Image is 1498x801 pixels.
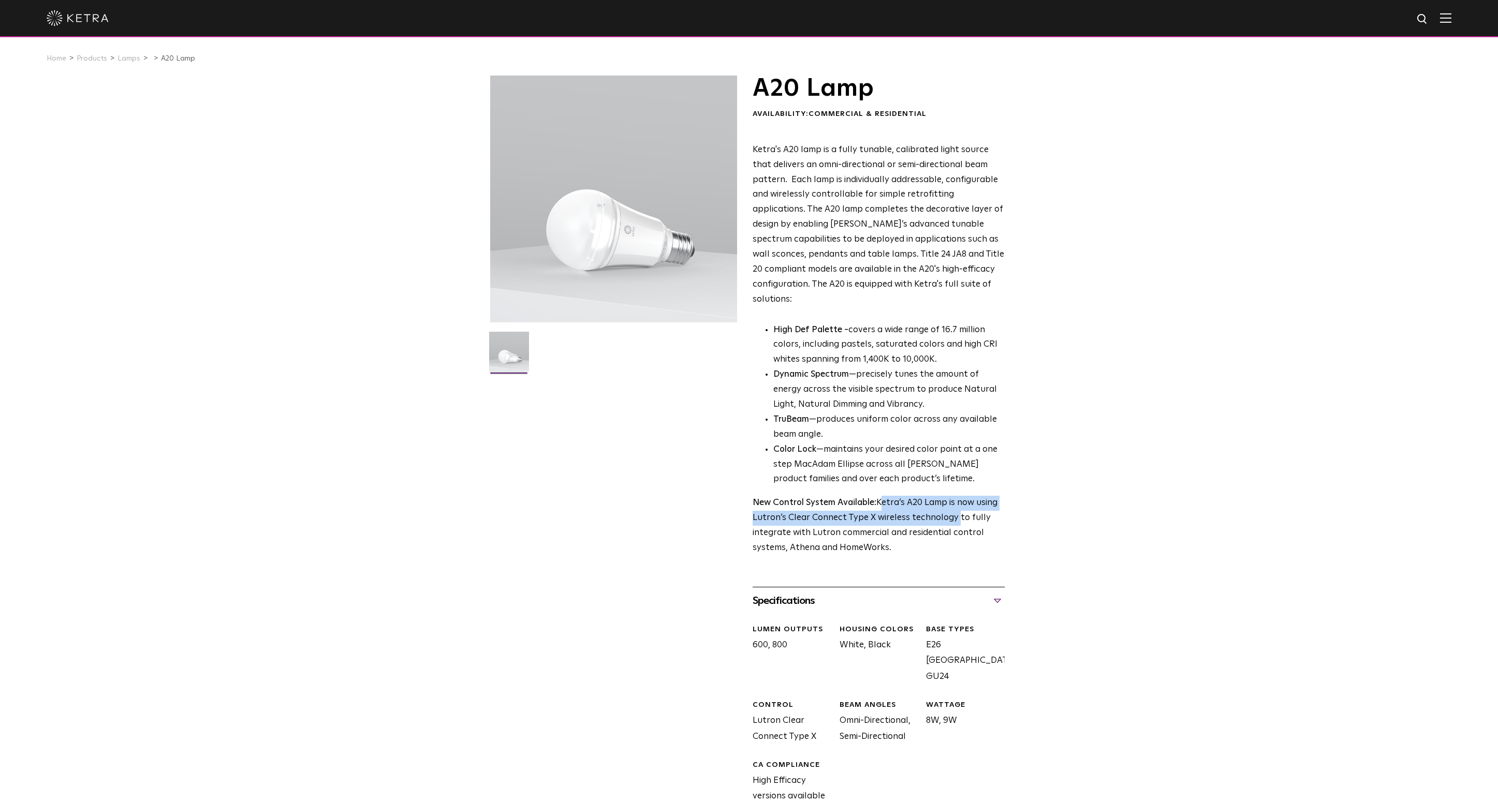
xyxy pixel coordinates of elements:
img: A20-Lamp-2021-Web-Square [489,332,529,379]
strong: TruBeam [773,415,809,424]
div: CONTROL [753,700,831,710]
p: covers a wide range of 16.7 million colors, including pastels, saturated colors and high CRI whit... [773,323,1005,368]
div: Lutron Clear Connect Type X [745,700,831,745]
div: HOUSING COLORS [840,625,918,635]
a: Lamps [118,55,140,62]
img: Hamburger%20Nav.svg [1440,13,1451,23]
a: Products [77,55,107,62]
span: Ketra's A20 lamp is a fully tunable, calibrated light source that delivers an omni-directional or... [753,145,1004,304]
img: ketra-logo-2019-white [47,10,109,26]
strong: High Def Palette - [773,325,848,334]
li: —produces uniform color across any available beam angle. [773,412,1005,442]
div: 600, 800 [745,625,831,685]
strong: New Control System Available: [753,498,876,507]
div: CA Compliance [753,760,831,770]
div: E26 [GEOGRAPHIC_DATA], GU24 [918,625,1005,685]
div: Availability: [753,109,1005,120]
a: Home [47,55,66,62]
div: White, Black [832,625,918,685]
div: 8W, 9W [918,700,1005,745]
div: Specifications [753,592,1005,609]
div: Omni-Directional, Semi-Directional [832,700,918,745]
li: —precisely tunes the amount of energy across the visible spectrum to produce Natural Light, Natur... [773,367,1005,412]
div: BASE TYPES [926,625,1005,635]
div: LUMEN OUTPUTS [753,625,831,635]
strong: Dynamic Spectrum [773,370,849,379]
a: A20 Lamp [161,55,195,62]
div: WATTAGE [926,700,1005,710]
p: Ketra’s A20 Lamp is now using Lutron’s Clear Connect Type X wireless technology to fully integrat... [753,496,1005,556]
div: BEAM ANGLES [840,700,918,710]
h1: A20 Lamp [753,76,1005,101]
strong: Color Lock [773,445,816,454]
li: —maintains your desired color point at a one step MacAdam Ellipse across all [PERSON_NAME] produc... [773,442,1005,487]
img: search icon [1416,13,1429,26]
span: Commercial & Residential [809,110,927,117]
